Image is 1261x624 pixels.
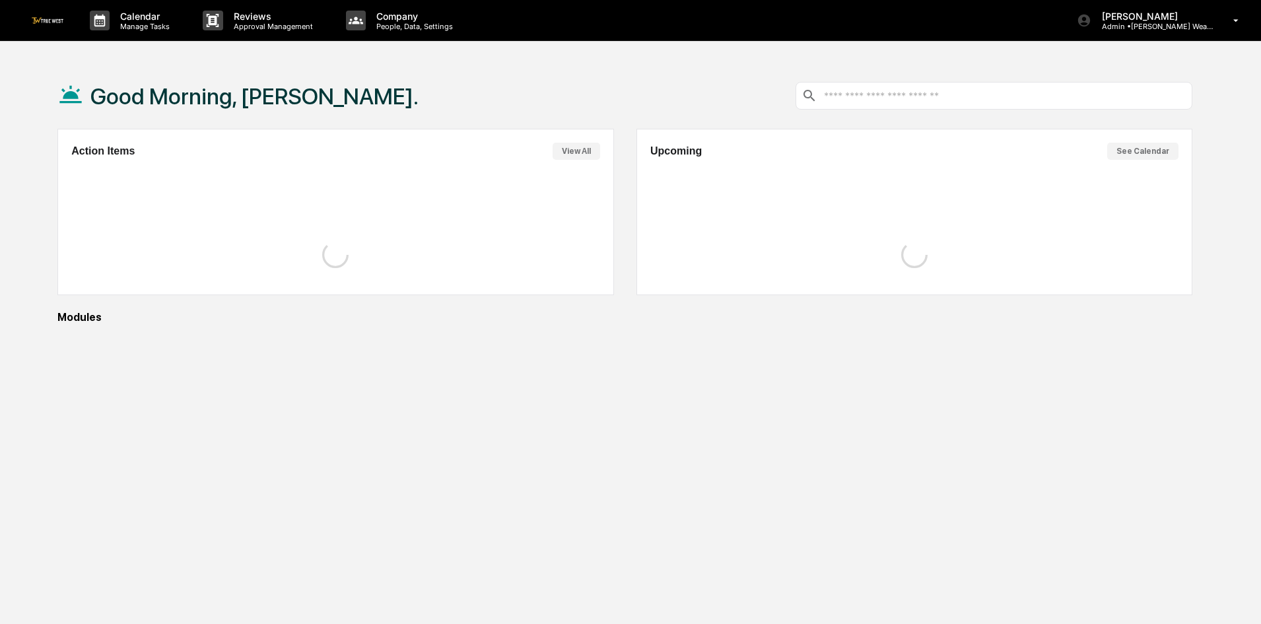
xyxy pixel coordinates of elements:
p: Manage Tasks [110,22,176,31]
h2: Action Items [71,145,135,157]
h1: Good Morning, [PERSON_NAME]. [90,83,419,110]
img: logo [32,17,63,23]
p: Company [366,11,460,22]
p: Reviews [223,11,320,22]
p: Approval Management [223,22,320,31]
div: Modules [57,311,1192,324]
p: People, Data, Settings [366,22,460,31]
button: See Calendar [1107,143,1178,160]
button: View All [553,143,600,160]
p: Calendar [110,11,176,22]
p: Admin • [PERSON_NAME] Wealth Management [1091,22,1214,31]
p: [PERSON_NAME] [1091,11,1214,22]
h2: Upcoming [650,145,702,157]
